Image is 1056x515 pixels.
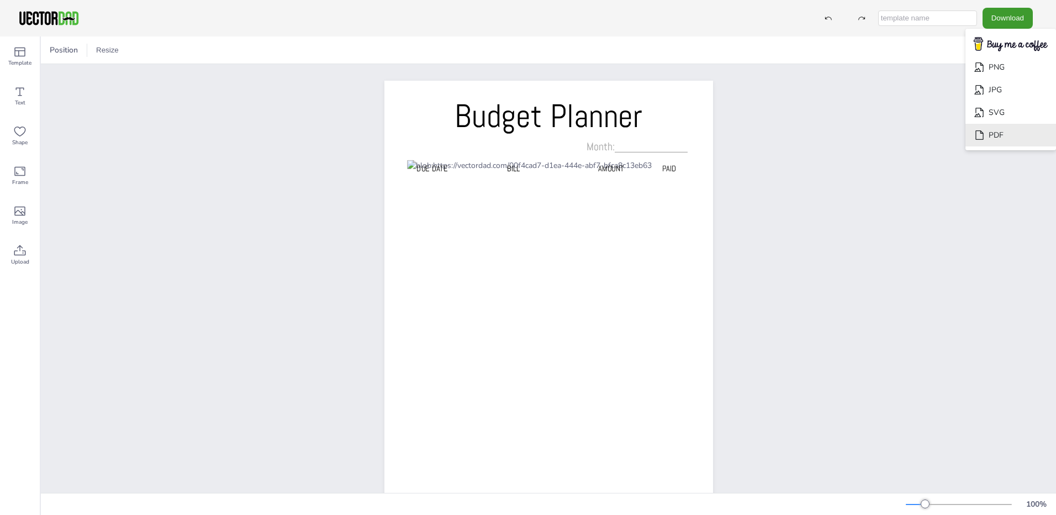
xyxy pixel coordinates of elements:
span: Upload [11,257,29,266]
input: template name [878,10,977,26]
span: Shape [12,138,28,147]
span: Due Date [416,163,447,174]
span: Frame [12,178,28,187]
img: VectorDad-1.png [18,10,80,27]
span: Text [15,98,25,107]
li: JPG [965,78,1056,101]
li: PDF [965,124,1056,146]
span: Position [47,45,80,55]
span: Month:____________ [587,139,688,154]
button: Resize [92,41,123,59]
span: BILL [506,163,519,174]
img: buymecoffee.png [967,34,1055,55]
li: PNG [965,56,1056,78]
button: Download [983,8,1033,28]
span: Image [12,218,28,227]
ul: Download [965,29,1056,151]
span: AMOUNT [598,163,624,174]
span: Budget Planner [455,95,642,136]
li: SVG [965,101,1056,124]
span: Template [8,59,31,67]
div: 100 % [1023,499,1049,509]
span: PAID [662,163,676,174]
